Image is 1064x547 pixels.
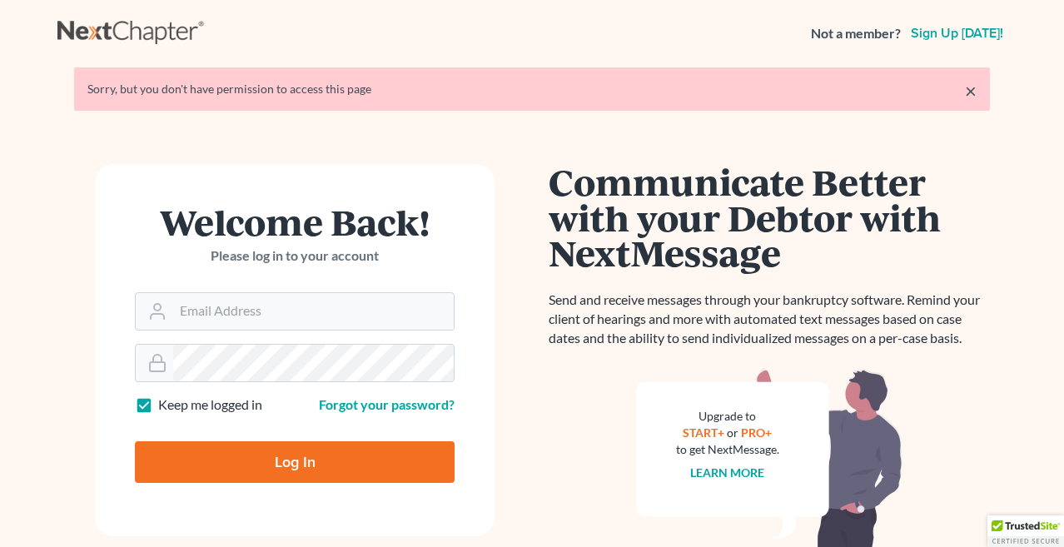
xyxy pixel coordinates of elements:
[135,441,455,483] input: Log In
[728,425,739,440] span: or
[549,164,990,271] h1: Communicate Better with your Debtor with NextMessage
[158,395,262,415] label: Keep me logged in
[691,465,765,480] a: Learn more
[811,24,901,43] strong: Not a member?
[987,515,1064,547] div: TrustedSite Certified
[676,441,779,458] div: to get NextMessage.
[965,81,977,101] a: ×
[742,425,773,440] a: PRO+
[173,293,454,330] input: Email Address
[135,246,455,266] p: Please log in to your account
[87,81,977,97] div: Sorry, but you don't have permission to access this page
[549,291,990,348] p: Send and receive messages through your bankruptcy software. Remind your client of hearings and mo...
[135,204,455,240] h1: Welcome Back!
[676,408,779,425] div: Upgrade to
[907,27,1007,40] a: Sign up [DATE]!
[684,425,725,440] a: START+
[319,396,455,412] a: Forgot your password?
